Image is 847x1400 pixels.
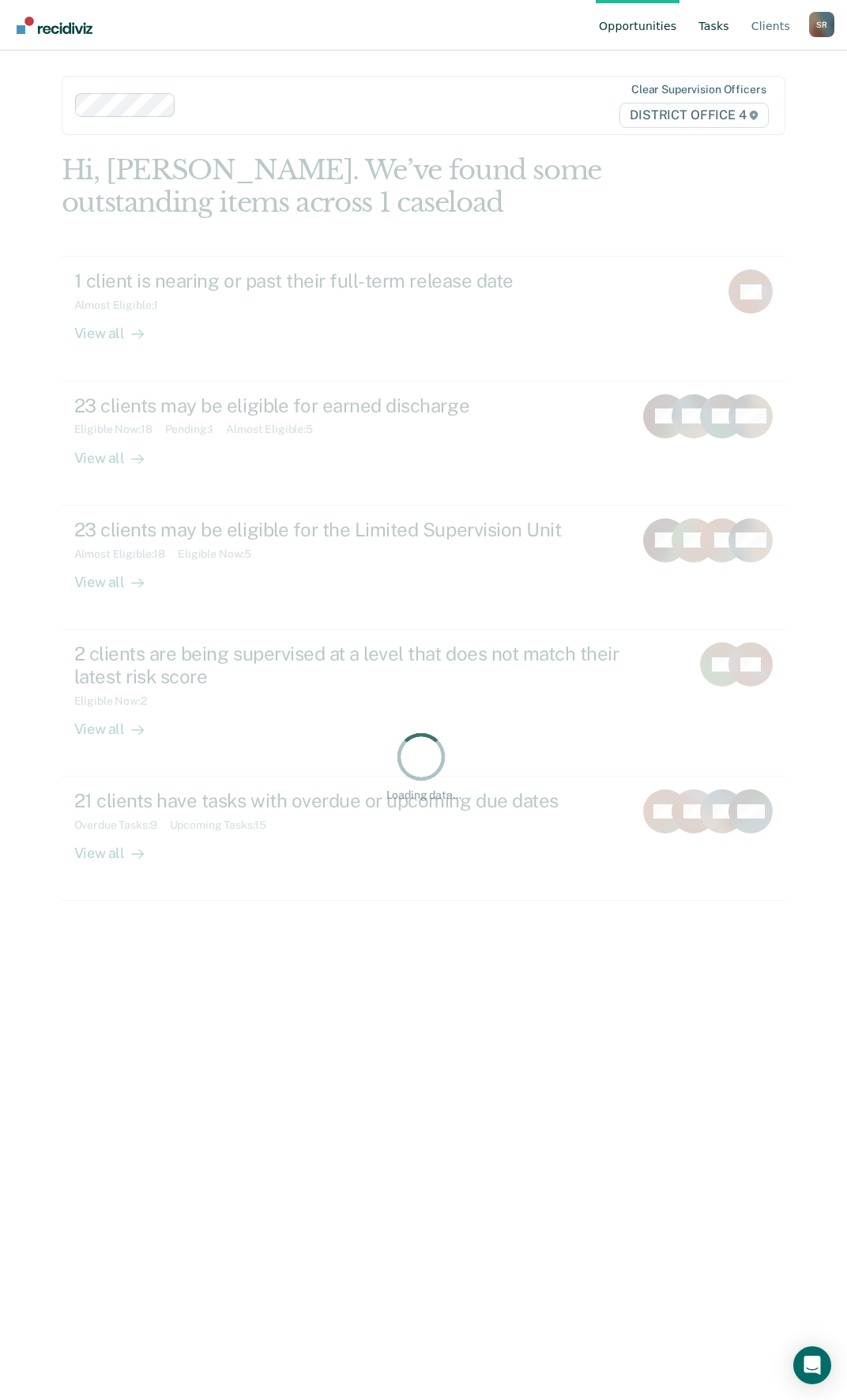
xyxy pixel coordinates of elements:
div: Hi, [PERSON_NAME]. We’ve found some outstanding items across 1 caseload [62,154,641,219]
div: Eligible Now : 2 [74,694,160,708]
div: View all [74,832,163,863]
div: 2 clients are being supervised at a level that does not match their latest risk score [74,642,629,688]
div: View all [74,436,163,467]
div: Clear supervision officers [631,83,766,96]
div: Almost Eligible : 1 [74,299,171,312]
div: 21 clients have tasks with overdue or upcoming due dates [74,789,622,812]
button: Profile dropdown button [809,12,834,37]
div: S R [809,12,834,37]
a: 2 clients are being supervised at a level that does not match their latest risk scoreEligible Now... [62,630,786,777]
a: 23 clients may be eligible for the Limited Supervision UnitAlmost Eligible:18Eligible Now:5View all [62,506,786,630]
a: 21 clients have tasks with overdue or upcoming due datesOverdue Tasks:9Upcoming Tasks:15View all [62,777,786,901]
div: Open Intercom Messenger [793,1346,831,1384]
div: 1 client is nearing or past their full-term release date [74,269,629,292]
div: Almost Eligible : 18 [74,548,179,561]
div: 23 clients may be eligible for the Limited Supervision Unit [74,518,622,541]
a: 1 client is nearing or past their full-term release dateAlmost Eligible:1View all [62,256,786,381]
div: View all [74,707,163,738]
div: Eligible Now : 18 [74,423,165,436]
div: Upcoming Tasks : 15 [170,819,280,832]
div: Overdue Tasks : 9 [74,819,170,832]
div: 23 clients may be eligible for earned discharge [74,394,622,417]
span: DISTRICT OFFICE 4 [619,103,769,128]
div: View all [74,312,163,343]
div: Eligible Now : 5 [178,548,264,561]
div: Almost Eligible : 5 [226,423,326,436]
img: Recidiviz [17,17,92,34]
div: Pending : 1 [165,423,227,436]
a: 23 clients may be eligible for earned dischargeEligible Now:18Pending:1Almost Eligible:5View all [62,382,786,506]
div: View all [74,560,163,591]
